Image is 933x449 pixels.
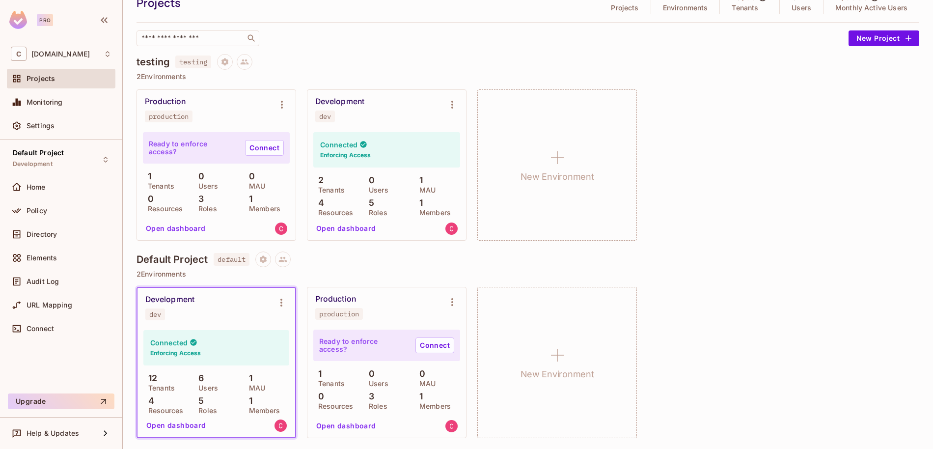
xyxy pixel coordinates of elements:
button: New Project [849,30,919,46]
p: 1 [414,198,423,208]
p: Users [193,182,218,190]
p: 12 [143,373,157,383]
button: Open dashboard [142,221,210,236]
div: dev [319,112,331,120]
a: Connect [245,140,284,156]
button: Open dashboard [142,418,210,433]
p: MAU [414,380,436,388]
p: 5 [364,198,374,208]
p: Environments [663,4,708,12]
div: production [319,310,359,318]
p: Members [244,205,280,213]
p: Members [414,209,451,217]
p: Roles [364,209,387,217]
span: Home [27,183,46,191]
div: Development [315,97,364,107]
h1: New Environment [521,367,594,382]
h4: Default Project [137,253,208,265]
p: Resources [143,407,183,415]
p: Projects [611,4,638,12]
p: 0 [313,392,324,401]
span: Settings [27,122,55,130]
p: 1 [244,373,252,383]
p: Ready to enforce access? [149,140,237,156]
img: SReyMgAAAABJRU5ErkJggg== [9,11,27,29]
p: Users [792,4,811,12]
button: Environment settings [272,293,291,312]
p: 3 [364,392,374,401]
h4: Connected [320,140,357,149]
p: 0 [414,369,425,379]
p: MAU [244,384,265,392]
a: Connect [415,337,454,353]
h4: testing [137,56,169,68]
p: MAU [244,182,265,190]
p: Resources [143,205,183,213]
p: 3 [193,194,204,204]
span: Connect [27,325,54,333]
p: 0 [193,171,204,181]
button: Open dashboard [312,418,380,434]
p: 0 [364,369,375,379]
div: Pro [37,14,53,26]
span: Project settings [217,59,233,68]
p: Roles [193,407,217,415]
div: Production [315,294,356,304]
div: Development [145,295,194,305]
p: 0 [244,171,255,181]
span: Development [13,160,53,168]
img: it@cargologik.com [275,223,287,235]
img: it@cargologik.com [445,420,458,432]
p: 5 [193,396,204,406]
p: Tenants [313,380,345,388]
span: default [214,253,249,266]
p: 1 [244,396,252,406]
button: Environment settings [272,95,292,114]
h4: Connected [150,338,188,347]
span: Monitoring [27,98,63,106]
div: production [149,112,189,120]
p: Resources [313,402,353,410]
p: 1 [414,175,423,185]
p: Members [244,407,280,415]
h1: New Environment [521,169,594,184]
p: Resources [313,209,353,217]
p: Tenants [732,4,758,12]
p: 0 [143,194,154,204]
p: 4 [313,198,324,208]
div: Production [145,97,186,107]
div: dev [149,310,161,318]
p: Tenants [313,186,345,194]
p: Roles [364,402,387,410]
p: MAU [414,186,436,194]
p: Users [193,384,218,392]
p: 2 Environments [137,270,919,278]
button: Environment settings [442,95,462,114]
p: 4 [143,396,154,406]
span: testing [175,56,211,68]
p: Members [414,402,451,410]
button: Environment settings [442,292,462,312]
p: 2 [313,175,324,185]
p: Users [364,380,388,388]
span: C [11,47,27,61]
p: 1 [313,369,322,379]
p: 6 [193,373,204,383]
p: Roles [193,205,217,213]
button: Open dashboard [312,221,380,236]
h6: Enforcing Access [320,151,371,160]
p: Monthly Active Users [835,4,907,12]
img: it@cargologik.com [445,223,458,235]
p: 1 [414,392,423,401]
button: Upgrade [8,393,114,409]
span: Policy [27,207,47,215]
span: Elements [27,254,57,262]
span: Default Project [13,149,64,157]
span: Workspace: cargologik.com [31,50,90,58]
img: it@cargologik.com [274,420,287,432]
p: 2 Environments [137,73,919,81]
span: Help & Updates [27,429,79,437]
span: Audit Log [27,278,59,285]
span: Directory [27,230,57,238]
p: 1 [143,171,151,181]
